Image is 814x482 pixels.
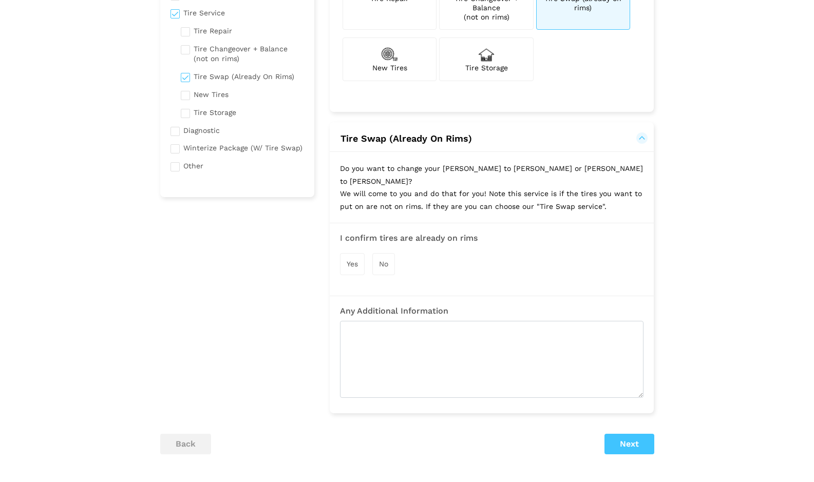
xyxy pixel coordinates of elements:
[379,260,388,268] span: No
[340,132,643,145] button: Tire Swap (Already On Rims)
[340,133,472,144] span: Tire Swap (Already On Rims)
[330,152,654,223] p: Do you want to change your [PERSON_NAME] to [PERSON_NAME] or [PERSON_NAME] to [PERSON_NAME]? We w...
[347,260,358,268] span: Yes
[604,434,654,454] button: Next
[340,234,643,243] h3: I confirm tires are already on rims
[340,306,643,316] h3: Any Additional Information
[372,64,407,72] span: New Tires
[465,64,508,72] span: Tire Storage
[160,434,211,454] button: back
